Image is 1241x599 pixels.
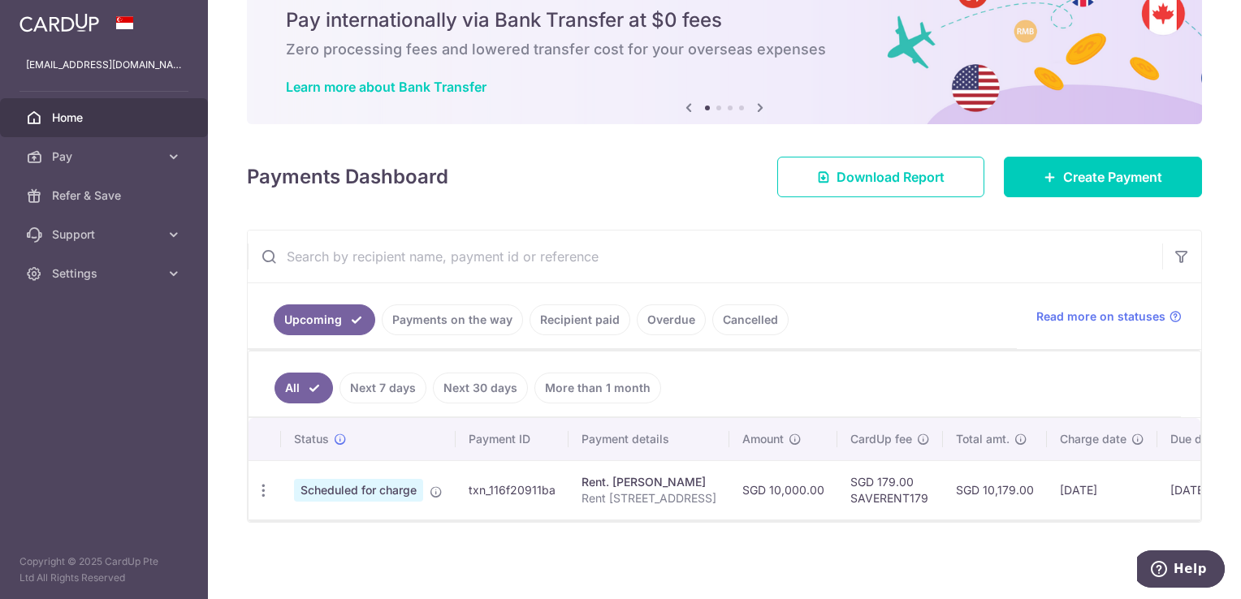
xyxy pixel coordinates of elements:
span: Status [294,431,329,447]
th: Payment ID [456,418,569,460]
h4: Payments Dashboard [247,162,448,192]
iframe: Opens a widget where you can find more information [1137,550,1225,591]
span: Support [52,226,159,243]
h6: Zero processing fees and lowered transfer cost for your overseas expenses [286,40,1163,59]
span: Pay [52,149,159,165]
span: Total amt. [956,431,1010,447]
a: Recipient paid [530,304,630,335]
a: Create Payment [1004,157,1202,197]
p: Rent [STREET_ADDRESS] [582,490,716,506]
span: Settings [52,265,159,282]
td: SGD 179.00 SAVERENT179 [837,460,943,519]
span: Help [37,11,70,26]
a: Cancelled [712,304,789,335]
span: Amount [742,431,784,447]
a: Next 30 days [433,373,528,403]
th: Payment details [569,418,729,460]
a: Upcoming [274,304,375,335]
td: SGD 10,179.00 [943,460,1047,519]
span: Download Report [837,167,945,187]
a: Payments on the way [382,304,523,335]
td: [DATE] [1047,460,1157,519]
a: Next 7 days [339,373,426,403]
span: CardUp fee [850,431,912,447]
span: Scheduled for charge [294,479,423,502]
span: Due date [1170,431,1219,447]
a: Read more on statuses [1036,308,1182,325]
span: Read more on statuses [1036,308,1165,325]
h5: Pay internationally via Bank Transfer at $0 fees [286,7,1163,33]
input: Search by recipient name, payment id or reference [248,231,1162,282]
td: txn_116f20911ba [456,460,569,519]
p: [EMAIL_ADDRESS][DOMAIN_NAME] [26,57,182,73]
span: Create Payment [1063,167,1162,187]
span: Home [52,110,159,126]
div: Rent. [PERSON_NAME] [582,474,716,490]
a: More than 1 month [534,373,661,403]
span: Charge date [1060,431,1126,447]
a: Overdue [637,304,706,335]
span: Refer & Save [52,187,159,204]
a: All [275,373,333,403]
a: Download Report [777,157,984,197]
img: CardUp [19,13,99,32]
a: Learn more about Bank Transfer [286,79,486,95]
td: SGD 10,000.00 [729,460,837,519]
